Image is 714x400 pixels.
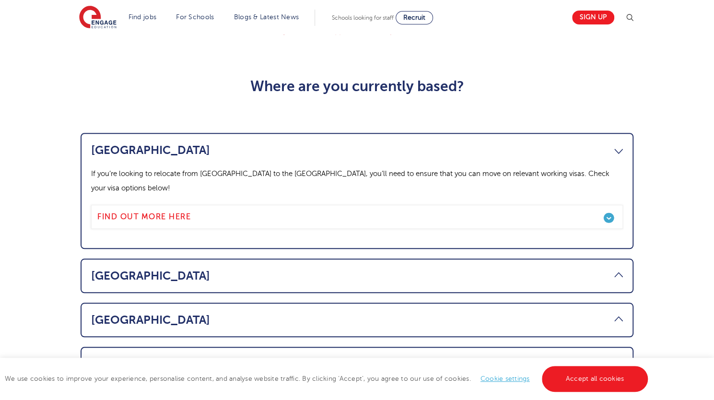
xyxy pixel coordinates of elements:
[91,143,623,157] a: [GEOGRAPHIC_DATA]
[91,313,623,327] a: [GEOGRAPHIC_DATA]
[5,375,650,382] span: We use cookies to improve your experience, personalise content, and analyse website traffic. By c...
[396,11,433,24] a: Recruit
[480,375,530,382] a: Cookie settings
[79,6,117,30] img: Engage Education
[234,13,299,21] a: Blogs & Latest News
[572,11,614,24] a: Sign up
[122,78,592,94] h2: Where are you currently based?
[332,14,394,21] span: Schools looking for staff
[542,366,648,392] a: Accept all cookies
[176,13,214,21] a: For Schools
[129,13,157,21] a: Find jobs
[403,14,425,21] span: Recruit
[91,166,623,195] p: If you’re looking to relocate from [GEOGRAPHIC_DATA] to the [GEOGRAPHIC_DATA], you’ll need to ens...
[91,269,623,282] a: [GEOGRAPHIC_DATA]
[97,212,191,221] b: Find out more here
[91,205,623,229] a: Find out more here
